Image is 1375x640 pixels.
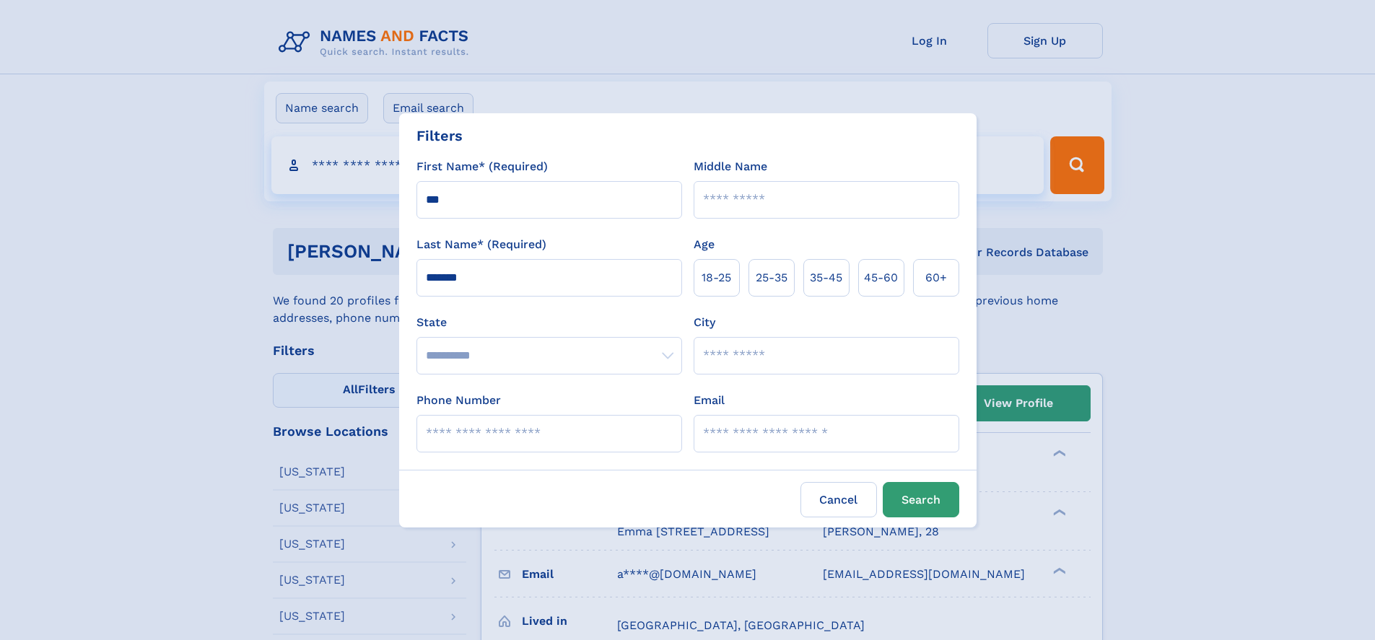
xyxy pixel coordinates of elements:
[416,314,682,331] label: State
[416,158,548,175] label: First Name* (Required)
[694,158,767,175] label: Middle Name
[800,482,877,517] label: Cancel
[694,314,715,331] label: City
[925,269,947,286] span: 60+
[810,269,842,286] span: 35‑45
[694,236,715,253] label: Age
[416,392,501,409] label: Phone Number
[416,236,546,253] label: Last Name* (Required)
[756,269,787,286] span: 25‑35
[864,269,898,286] span: 45‑60
[702,269,731,286] span: 18‑25
[694,392,725,409] label: Email
[416,125,463,146] div: Filters
[883,482,959,517] button: Search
